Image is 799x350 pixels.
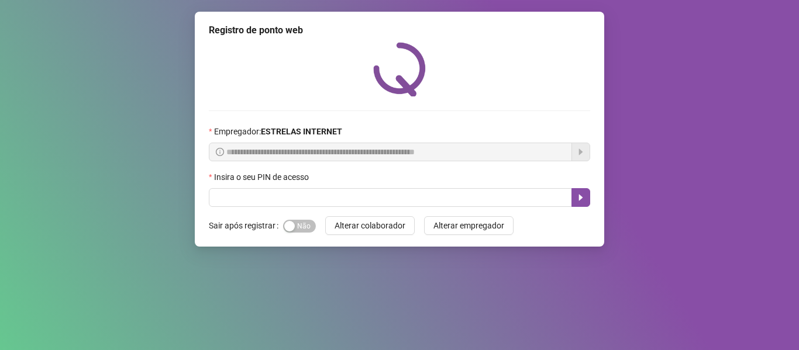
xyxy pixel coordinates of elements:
[214,125,342,138] span: Empregador :
[216,148,224,156] span: info-circle
[209,23,590,37] div: Registro de ponto web
[209,171,316,183] label: Insira o seu PIN de acesso
[261,127,342,136] strong: ESTRELAS INTERNET
[335,219,405,232] span: Alterar colaborador
[424,216,514,235] button: Alterar empregador
[373,42,426,96] img: QRPoint
[433,219,504,232] span: Alterar empregador
[325,216,415,235] button: Alterar colaborador
[576,193,586,202] span: caret-right
[209,216,283,235] label: Sair após registrar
